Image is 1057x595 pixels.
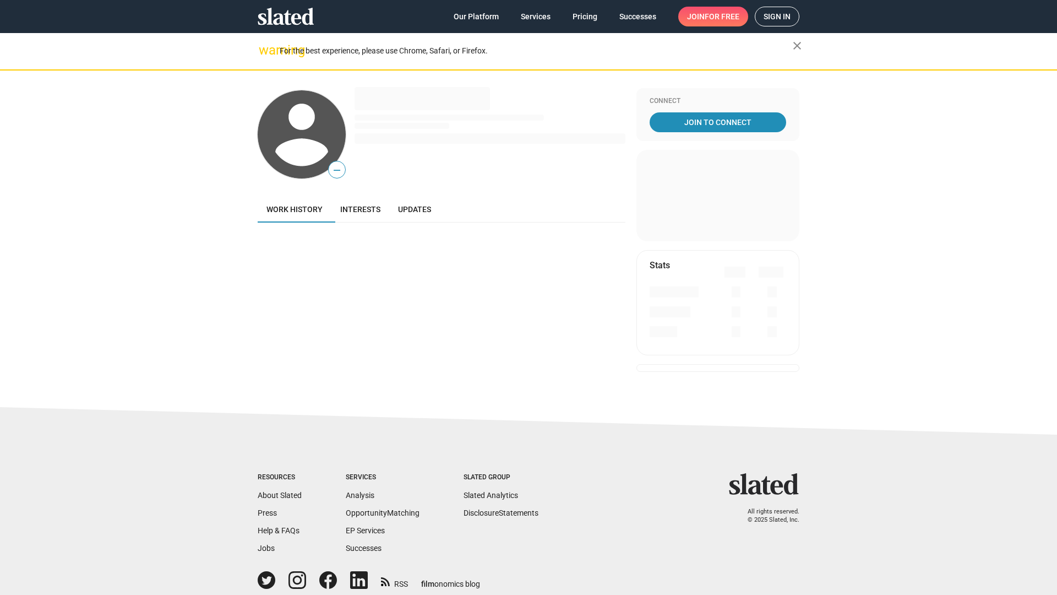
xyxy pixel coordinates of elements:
a: Joinfor free [678,7,748,26]
span: Pricing [573,7,597,26]
a: filmonomics blog [421,570,480,589]
a: Sign in [755,7,799,26]
div: For the best experience, please use Chrome, Safari, or Firefox. [280,44,793,58]
span: film [421,580,434,588]
a: Services [512,7,559,26]
span: Sign in [764,7,791,26]
a: Jobs [258,544,275,553]
div: Slated Group [464,473,538,482]
a: Successes [346,544,382,553]
div: Connect [650,97,786,106]
a: DisclosureStatements [464,509,538,517]
a: Work history [258,196,331,223]
a: RSS [381,572,408,589]
a: Interests [331,196,389,223]
a: Successes [611,7,665,26]
span: Interests [340,205,380,214]
a: Help & FAQs [258,526,299,535]
div: Resources [258,473,302,482]
a: OpportunityMatching [346,509,419,517]
a: Analysis [346,491,374,500]
span: for free [705,7,739,26]
span: Services [521,7,551,26]
span: — [329,163,345,177]
p: All rights reserved. © 2025 Slated, Inc. [736,508,799,524]
span: Our Platform [454,7,499,26]
span: Successes [619,7,656,26]
a: Updates [389,196,440,223]
mat-icon: warning [259,44,272,57]
mat-card-title: Stats [650,259,670,271]
a: Press [258,509,277,517]
a: Join To Connect [650,112,786,132]
a: About Slated [258,491,302,500]
a: EP Services [346,526,385,535]
span: Join [687,7,739,26]
div: Services [346,473,419,482]
a: Pricing [564,7,606,26]
span: Updates [398,205,431,214]
a: Slated Analytics [464,491,518,500]
mat-icon: close [791,39,804,52]
a: Our Platform [445,7,508,26]
span: Work history [266,205,323,214]
span: Join To Connect [652,112,784,132]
